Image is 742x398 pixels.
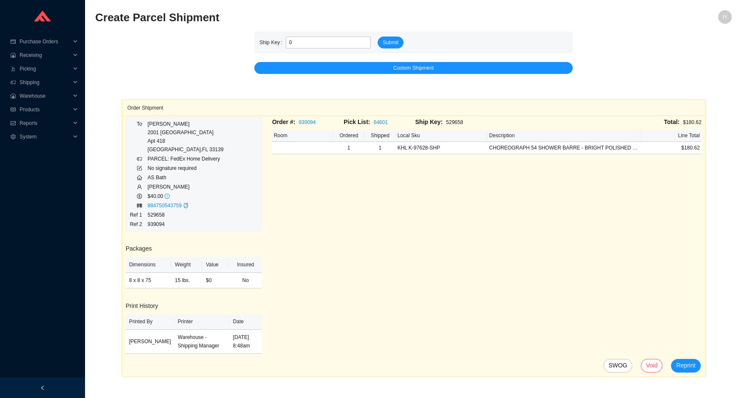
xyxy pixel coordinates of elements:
span: barcode [137,203,142,208]
span: Shipping [20,76,71,89]
td: PARCEL: FedEx Home Delivery [147,154,224,164]
span: SWOG [608,361,627,370]
button: SWOG [603,359,632,373]
button: Reprint [671,359,700,373]
span: Products [20,103,71,116]
th: Insured [229,257,262,273]
h2: Create Parcel Shipment [95,10,573,25]
span: Custom Shipment [393,64,434,72]
td: $180.62 [640,142,702,154]
span: Pick List: [344,119,370,125]
span: Reports [20,116,71,130]
div: 529658 [415,117,487,127]
th: Line Total [640,130,702,142]
td: [PERSON_NAME] [147,182,224,192]
div: Copy [183,201,188,210]
td: [DATE] 8:48am [230,330,262,354]
span: Ship Key: [415,119,443,125]
button: Void [641,359,662,373]
td: KHL K-97628-SHP [396,142,488,154]
td: 529658 [147,210,224,220]
span: System [20,130,71,144]
th: Value [202,257,229,273]
h3: Print History [125,301,262,311]
th: Printer [174,314,230,330]
a: 884750543759 [148,203,182,209]
span: user [137,184,142,189]
td: Ref 1 [129,210,147,220]
td: 1 [333,142,364,154]
a: 939094 [299,119,316,125]
div: $180.62 [487,117,702,127]
span: Total: [664,119,679,125]
span: Order #: [272,119,295,125]
td: 8 x 8 x 75 [125,273,171,288]
th: Local Sku [396,130,488,142]
button: Submit [378,37,404,48]
span: info-circle [165,194,170,199]
span: Void [646,361,657,370]
td: 1 [364,142,395,154]
span: setting [10,134,16,139]
span: Submit [383,38,398,47]
span: left [40,385,45,390]
span: dollar [137,194,142,199]
span: credit-card [10,39,16,44]
td: No signature required [147,164,224,173]
td: 15 lbs. [171,273,202,288]
td: [PERSON_NAME] [125,330,174,354]
th: Ordered [333,130,364,142]
label: Ship Key [259,37,285,48]
th: Description [487,130,640,142]
th: Printed By [125,314,174,330]
span: Picking [20,62,71,76]
th: Shipped [364,130,395,142]
span: Warehouse [20,89,71,103]
th: Date [230,314,262,330]
h3: Packages [125,244,262,254]
td: No [229,273,262,288]
td: 939094 [147,220,224,229]
td: To [129,119,147,154]
td: Ref 2 [129,220,147,229]
td: AS Bath [147,173,224,182]
a: 64601 [373,119,387,125]
div: CHOREOGRAPH 54 SHOWER BARRE - BRIGHT POLISHED SILVER [489,144,638,152]
th: Weight [171,257,202,273]
div: [PERSON_NAME] 2001 [GEOGRAPHIC_DATA] Apt 418 [GEOGRAPHIC_DATA] , FL 33139 [148,120,224,154]
th: Dimensions [125,257,171,273]
span: Receiving [20,48,71,62]
span: fund [10,121,16,126]
span: IY [722,10,727,24]
span: read [10,107,16,112]
td: $40.00 [147,192,224,201]
span: copy [183,203,188,208]
span: home [137,175,142,180]
span: Purchase Orders [20,35,71,48]
span: form [137,166,142,171]
th: Room [272,130,333,142]
td: $0 [202,273,229,288]
td: Warehouse - Shipping Manager [174,330,230,354]
button: Custom Shipment [254,62,573,74]
div: Order Shipment [127,100,699,116]
span: Reprint [676,361,695,370]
